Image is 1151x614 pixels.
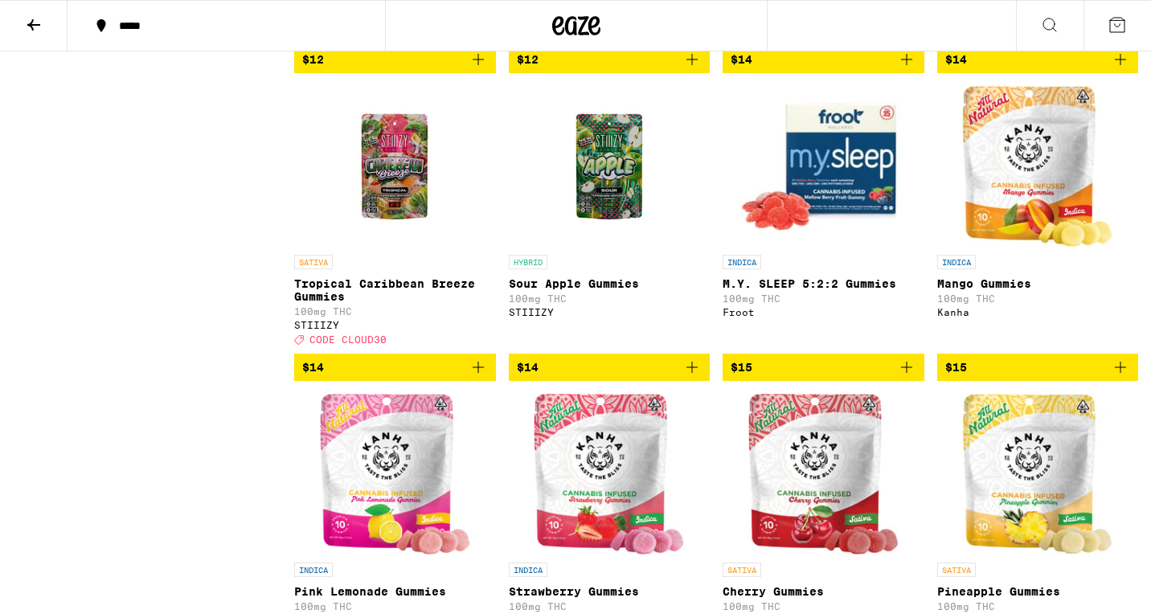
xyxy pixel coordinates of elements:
p: Pineapple Gummies [937,585,1139,598]
p: INDICA [509,563,547,577]
span: $14 [731,53,752,66]
p: 100mg THC [509,293,711,304]
span: $14 [517,361,539,374]
p: 100mg THC [937,293,1139,304]
p: 100mg THC [509,601,711,612]
a: Open page for Sour Apple Gummies from STIIIZY [509,86,711,353]
p: INDICA [294,563,333,577]
div: STIIIZY [509,307,711,317]
img: Kanha - Cherry Gummies [748,394,899,555]
span: $12 [517,53,539,66]
img: Kanha - Strawberry Gummies [534,394,684,555]
p: Pink Lemonade Gummies [294,585,496,598]
span: $15 [731,361,752,374]
div: STIIIZY [294,320,496,330]
span: $12 [302,53,324,66]
button: Add to bag [294,46,496,73]
p: Tropical Caribbean Breeze Gummies [294,277,496,303]
button: Add to bag [723,354,924,381]
p: Sour Apple Gummies [509,277,711,290]
p: 100mg THC [723,601,924,612]
span: CODE CLOUD30 [309,335,387,346]
div: Kanha [937,307,1139,317]
span: $14 [302,361,324,374]
p: 100mg THC [294,601,496,612]
button: Add to bag [723,46,924,73]
p: Strawberry Gummies [509,585,711,598]
p: SATIVA [723,563,761,577]
p: Mango Gummies [937,277,1139,290]
img: STIIIZY - Tropical Caribbean Breeze Gummies [314,86,475,247]
button: Add to bag [509,46,711,73]
a: Open page for Tropical Caribbean Breeze Gummies from STIIIZY [294,86,496,353]
img: STIIIZY - Sour Apple Gummies [529,86,690,247]
p: 100mg THC [937,601,1139,612]
p: 100mg THC [723,293,924,304]
button: Add to bag [937,46,1139,73]
img: Froot - M.Y. SLEEP 5:2:2 Gummies [738,86,909,247]
button: Add to bag [937,354,1139,381]
span: $15 [945,361,967,374]
p: SATIVA [294,255,333,269]
p: SATIVA [937,563,976,577]
span: Hi. Need any help? [10,11,116,24]
img: Kanha - Mango Gummies [962,86,1112,247]
p: Cherry Gummies [723,585,924,598]
a: Open page for Mango Gummies from Kanha [937,86,1139,353]
div: Froot [723,307,924,317]
img: Kanha - Pink Lemonade Gummies [320,394,470,555]
p: INDICA [937,255,976,269]
button: Add to bag [509,354,711,381]
p: 100mg THC [294,306,496,317]
p: HYBRID [509,255,547,269]
p: M.Y. SLEEP 5:2:2 Gummies [723,277,924,290]
a: Open page for M.Y. SLEEP 5:2:2 Gummies from Froot [723,86,924,353]
p: INDICA [723,255,761,269]
span: $14 [945,53,967,66]
img: Kanha - Pineapple Gummies [962,394,1112,555]
button: Add to bag [294,354,496,381]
